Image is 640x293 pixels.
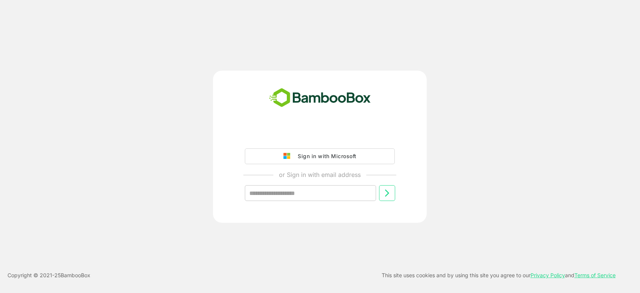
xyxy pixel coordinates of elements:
[382,271,616,280] p: This site uses cookies and by using this site you agree to our and
[279,170,361,179] p: or Sign in with email address
[241,127,399,144] iframe: Sign in with Google Button
[531,272,565,278] a: Privacy Policy
[265,86,375,110] img: bamboobox
[294,151,356,161] div: Sign in with Microsoft
[245,148,395,164] button: Sign in with Microsoft
[574,272,616,278] a: Terms of Service
[283,153,294,160] img: google
[7,271,90,280] p: Copyright © 2021- 25 BambooBox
